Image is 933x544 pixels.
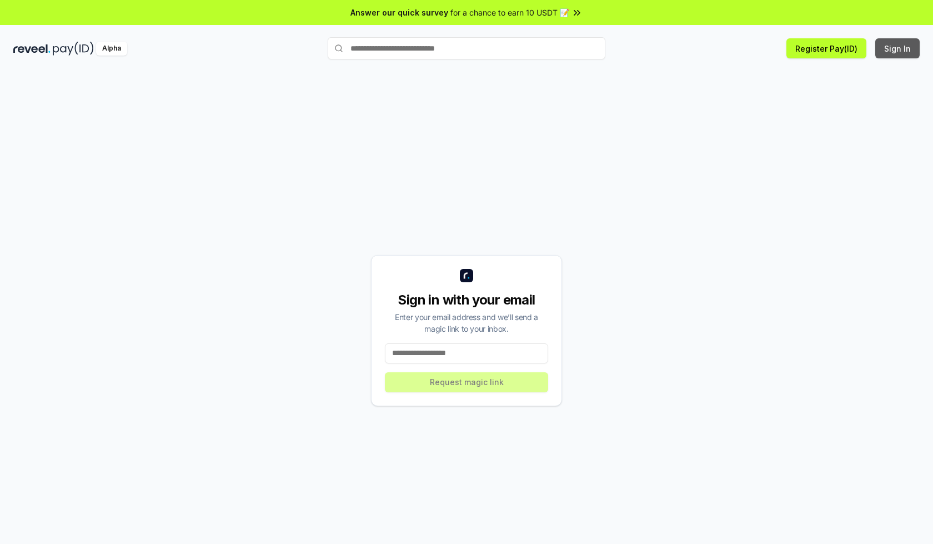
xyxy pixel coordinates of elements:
div: Enter your email address and we’ll send a magic link to your inbox. [385,311,548,335]
img: reveel_dark [13,42,51,56]
button: Register Pay(ID) [786,38,866,58]
span: Answer our quick survey [350,7,448,18]
img: logo_small [460,269,473,282]
button: Sign In [875,38,920,58]
div: Alpha [96,42,127,56]
div: Sign in with your email [385,291,548,309]
span: for a chance to earn 10 USDT 📝 [450,7,569,18]
img: pay_id [53,42,94,56]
